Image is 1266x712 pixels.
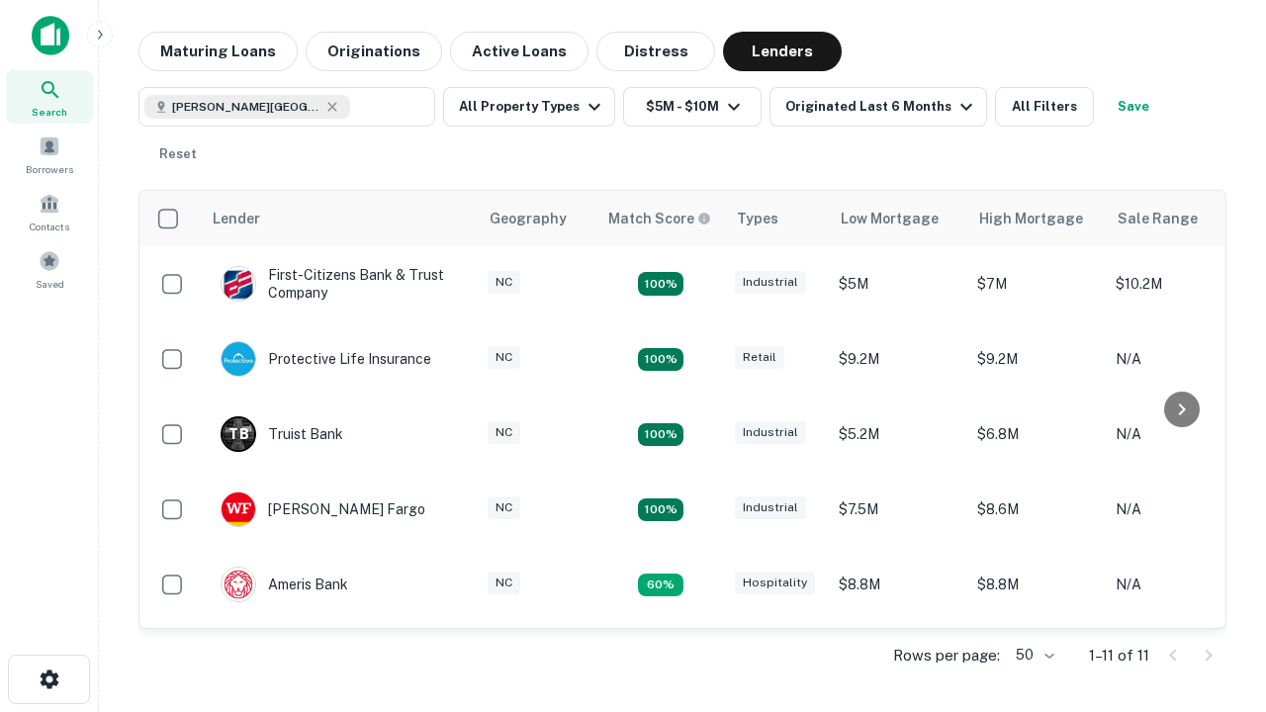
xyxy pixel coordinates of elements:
button: Originated Last 6 Months [769,87,987,127]
div: Matching Properties: 2, hasApolloMatch: undefined [638,498,683,522]
div: Hospitality [735,572,815,594]
button: Distress [596,32,715,71]
div: Industrial [735,496,806,519]
button: Active Loans [450,32,588,71]
a: Borrowers [6,128,93,181]
div: Matching Properties: 3, hasApolloMatch: undefined [638,423,683,447]
div: Ameris Bank [221,567,348,602]
div: Industrial [735,421,806,444]
img: picture [222,568,255,601]
p: T B [228,424,248,445]
div: Retail [735,346,784,369]
button: Save your search to get updates of matches that match your search criteria. [1102,87,1165,127]
div: Sale Range [1118,207,1198,230]
img: picture [222,492,255,526]
span: Saved [36,276,64,292]
iframe: Chat Widget [1167,554,1266,649]
div: NC [488,346,520,369]
td: $6.8M [967,397,1106,472]
td: $9.2M [829,321,967,397]
div: NC [488,271,520,294]
th: Lender [201,191,478,246]
th: Capitalize uses an advanced AI algorithm to match your search with the best lender. The match sco... [596,191,725,246]
td: $8.8M [967,547,1106,622]
p: 1–11 of 11 [1089,644,1149,667]
td: $9.2M [829,622,967,697]
img: picture [222,267,255,301]
div: Geography [490,207,567,230]
th: Geography [478,191,596,246]
td: $5M [829,246,967,321]
img: capitalize-icon.png [32,16,69,55]
td: $8.8M [829,547,967,622]
div: 50 [1008,641,1057,669]
th: Low Mortgage [829,191,967,246]
div: Industrial [735,271,806,294]
span: Search [32,104,67,120]
button: Maturing Loans [138,32,298,71]
td: $7M [967,246,1106,321]
h6: Match Score [608,208,707,229]
td: $8.6M [967,472,1106,547]
img: picture [222,342,255,376]
td: $7.5M [829,472,967,547]
div: Capitalize uses an advanced AI algorithm to match your search with the best lender. The match sco... [608,208,711,229]
td: $5.2M [829,397,967,472]
a: Saved [6,242,93,296]
a: Search [6,70,93,124]
div: Lender [213,207,260,230]
button: $5M - $10M [623,87,762,127]
div: High Mortgage [979,207,1083,230]
button: All Filters [995,87,1094,127]
div: Protective Life Insurance [221,341,431,377]
th: High Mortgage [967,191,1106,246]
span: Contacts [30,219,69,234]
a: Contacts [6,185,93,238]
div: Low Mortgage [841,207,939,230]
div: Matching Properties: 2, hasApolloMatch: undefined [638,348,683,372]
button: Lenders [723,32,842,71]
div: NC [488,572,520,594]
div: Types [737,207,778,230]
div: NC [488,496,520,519]
th: Types [725,191,829,246]
div: First-citizens Bank & Trust Company [221,266,458,302]
div: Truist Bank [221,416,343,452]
div: NC [488,421,520,444]
div: Originated Last 6 Months [785,95,978,119]
span: [PERSON_NAME][GEOGRAPHIC_DATA], [GEOGRAPHIC_DATA] [172,98,320,116]
span: Borrowers [26,161,73,177]
button: All Property Types [443,87,615,127]
p: Rows per page: [893,644,1000,667]
button: Reset [146,134,210,174]
td: $9.2M [967,321,1106,397]
div: Matching Properties: 1, hasApolloMatch: undefined [638,574,683,597]
div: Matching Properties: 2, hasApolloMatch: undefined [638,272,683,296]
div: [PERSON_NAME] Fargo [221,491,425,527]
td: $9.2M [967,622,1106,697]
button: Originations [306,32,442,71]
